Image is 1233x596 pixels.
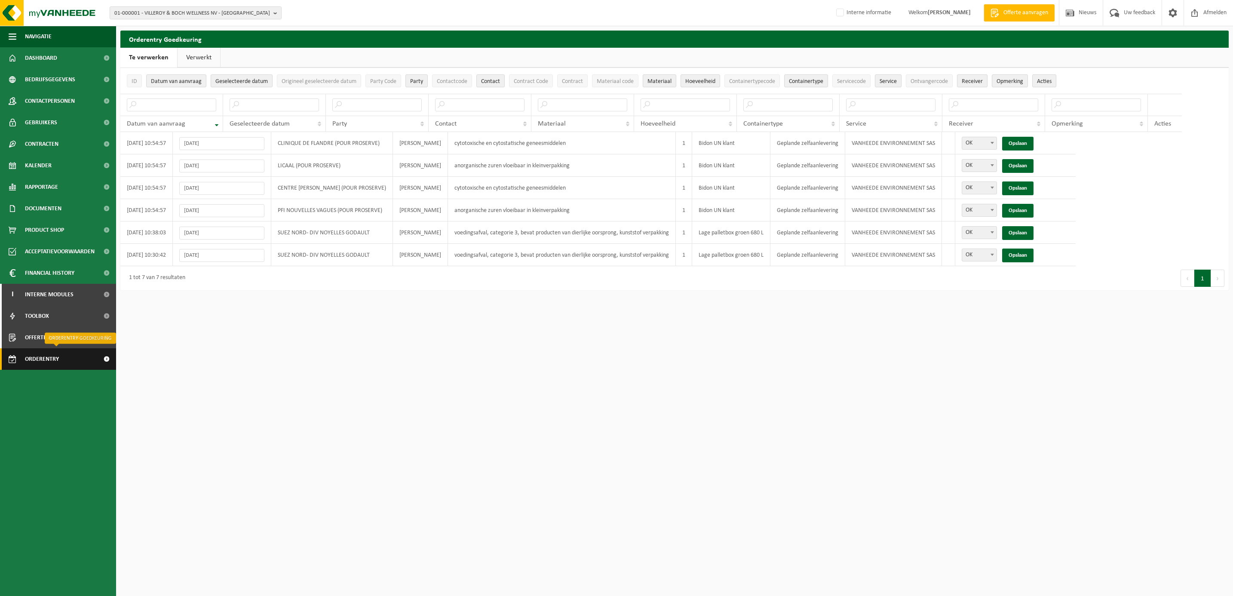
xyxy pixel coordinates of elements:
td: [PERSON_NAME] [393,199,448,221]
button: HoeveelheidHoeveelheid: Activate to sort [681,74,720,87]
span: Financial History [25,262,74,284]
span: Kalender [25,155,52,176]
td: Geplande zelfaanlevering [770,221,845,244]
a: Opslaan [1002,137,1034,151]
button: OntvangercodeOntvangercode: Activate to sort [906,74,953,87]
td: [DATE] 10:54:57 [120,132,173,154]
td: VANHEEDE ENVIRONNEMENT SAS [845,177,942,199]
span: Orderentry Goedkeuring [25,348,97,370]
td: VANHEEDE ENVIRONNEMENT SAS [845,154,942,177]
td: 1 [676,199,692,221]
span: Interne modules [25,284,74,305]
span: Party [332,120,347,127]
button: Previous [1181,270,1194,287]
span: OK [962,204,997,217]
td: 1 [676,244,692,266]
span: Datum van aanvraag [151,78,202,85]
span: Containertype [789,78,823,85]
td: 1 [676,154,692,177]
span: Ontvangercode [911,78,948,85]
td: 1 [676,132,692,154]
span: Materiaal [538,120,566,127]
span: Service [880,78,897,85]
td: [DATE] 10:54:57 [120,177,173,199]
td: VANHEEDE ENVIRONNEMENT SAS [845,221,942,244]
span: 01-000001 - VILLEROY & BOCH WELLNESS NV - [GEOGRAPHIC_DATA] [114,7,270,20]
span: Acceptatievoorwaarden [25,241,95,262]
span: Receiver [949,120,973,127]
td: Bidon UN klant [692,154,770,177]
span: Receiver [962,78,983,85]
span: Containertype [743,120,783,127]
span: Contactcode [437,78,467,85]
td: [PERSON_NAME] [393,177,448,199]
td: CENTRE [PERSON_NAME] (POUR PROSERVE) [271,177,393,199]
a: Opslaan [1002,249,1034,262]
span: Gebruikers [25,112,57,133]
a: Opslaan [1002,181,1034,195]
td: VANHEEDE ENVIRONNEMENT SAS [845,132,942,154]
td: CLINIQUE DE FLANDRE (POUR PROSERVE) [271,132,393,154]
td: Geplande zelfaanlevering [770,177,845,199]
span: OK [962,226,997,239]
button: ContractContract: Activate to sort [557,74,588,87]
td: VANHEEDE ENVIRONNEMENT SAS [845,199,942,221]
span: Navigatie [25,26,52,47]
span: Contact [481,78,500,85]
button: PartyParty: Activate to sort [405,74,428,87]
span: Hoeveelheid [641,120,675,127]
button: OpmerkingOpmerking: Activate to sort [992,74,1028,87]
span: OK [962,160,997,172]
td: voedingsafval, categorie 3, bevat producten van dierlijke oorsprong, kunststof verpakking [448,244,676,266]
button: Party CodeParty Code: Activate to sort [365,74,401,87]
td: [PERSON_NAME] [393,221,448,244]
td: Geplande zelfaanlevering [770,132,845,154]
button: ContactcodeContactcode: Activate to sort [432,74,472,87]
td: Geplande zelfaanlevering [770,154,845,177]
span: Product Shop [25,219,64,241]
span: Contract [562,78,583,85]
span: OK [962,182,997,194]
td: 1 [676,177,692,199]
span: Party [410,78,423,85]
span: I [9,284,16,305]
span: OK [962,227,997,239]
a: Verwerkt [178,48,220,68]
a: Offerte aanvragen [984,4,1055,22]
span: Geselecteerde datum [230,120,290,127]
td: PFI NOUVELLES VAGUES (POUR PROSERVE) [271,199,393,221]
button: Contract CodeContract Code: Activate to sort [509,74,553,87]
td: anorganische zuren vloeibaar in kleinverpakking [448,154,676,177]
span: ID [132,78,137,85]
td: Lage palletbox groen 680 L [692,221,770,244]
button: ContactContact: Activate to sort [476,74,505,87]
span: Contact [435,120,457,127]
button: ReceiverReceiver: Activate to sort [957,74,988,87]
td: Geplande zelfaanlevering [770,244,845,266]
span: Toolbox [25,305,49,327]
span: Opmerking [997,78,1023,85]
span: Materiaal code [597,78,634,85]
span: OK [962,159,997,172]
button: Materiaal codeMateriaal code: Activate to sort [592,74,638,87]
button: ServiceService: Activate to sort [875,74,902,87]
button: Acties [1032,74,1056,87]
h2: Orderentry Goedkeuring [120,31,1229,47]
button: MateriaalMateriaal: Activate to sort [643,74,676,87]
span: Documenten [25,198,61,219]
td: [PERSON_NAME] [393,132,448,154]
td: Geplande zelfaanlevering [770,199,845,221]
button: ServicecodeServicecode: Activate to sort [832,74,871,87]
div: 1 tot 7 van 7 resultaten [125,270,185,286]
span: Materiaal [647,78,672,85]
td: VANHEEDE ENVIRONNEMENT SAS [845,244,942,266]
span: Origineel geselecteerde datum [282,78,356,85]
td: SUEZ NORD- DIV NOYELLES GODAULT [271,221,393,244]
span: Geselecteerde datum [215,78,268,85]
td: Bidon UN klant [692,132,770,154]
span: Offerte aanvragen [25,327,80,348]
span: Opmerking [1052,120,1083,127]
button: 1 [1194,270,1211,287]
td: [PERSON_NAME] [393,154,448,177]
span: Contactpersonen [25,90,75,112]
